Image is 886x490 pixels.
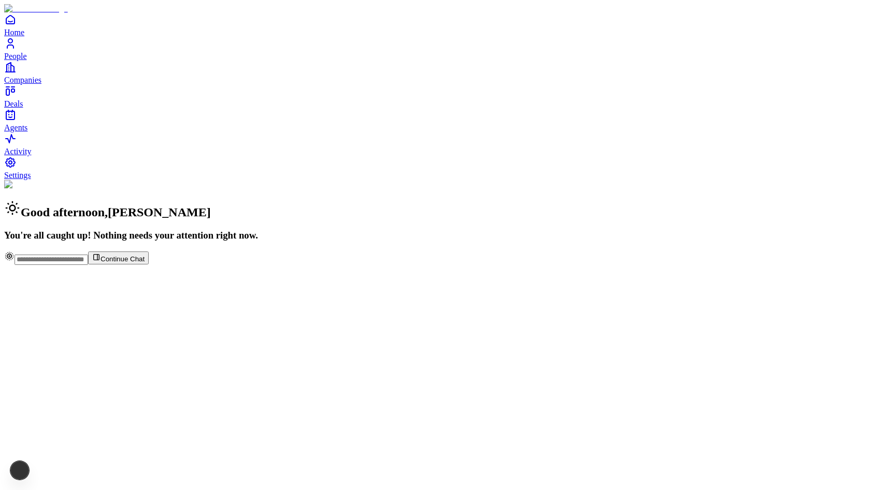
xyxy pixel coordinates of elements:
h2: Good afternoon , [PERSON_NAME] [4,200,882,219]
a: Companies [4,61,882,84]
img: Item Brain Logo [4,4,68,13]
span: Agents [4,123,27,132]
span: Settings [4,171,31,180]
a: Deals [4,85,882,108]
span: Deals [4,99,23,108]
span: Home [4,28,24,37]
span: People [4,52,27,61]
a: Home [4,13,882,37]
h3: You're all caught up! Nothing needs your attention right now. [4,230,882,241]
span: Continue Chat [101,255,145,263]
span: Companies [4,76,41,84]
img: Background [4,180,53,189]
button: Continue Chat [88,251,149,264]
a: People [4,37,882,61]
div: Continue Chat [4,251,882,265]
span: Activity [4,147,31,156]
a: Agents [4,109,882,132]
a: Activity [4,132,882,156]
a: Settings [4,156,882,180]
